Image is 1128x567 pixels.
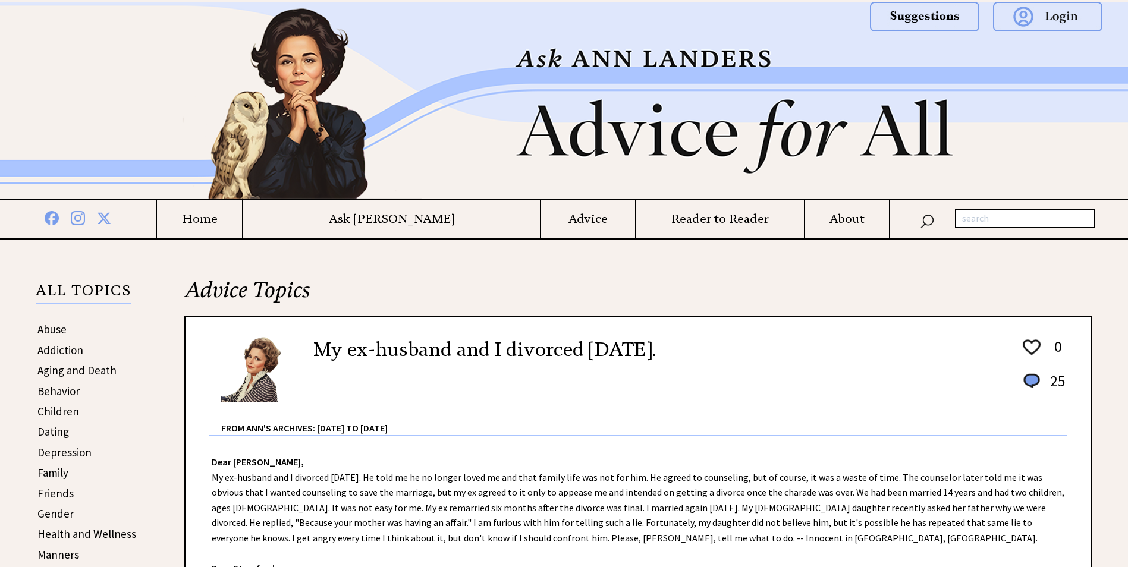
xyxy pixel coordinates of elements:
a: Reader to Reader [636,212,805,226]
a: Children [37,404,79,418]
h2: My ex-husband and I divorced [DATE]. [313,335,656,364]
strong: Dear [PERSON_NAME], [212,456,304,468]
a: Family [37,465,68,480]
a: Friends [37,486,74,500]
img: suggestions.png [870,2,979,31]
a: Gender [37,506,74,521]
a: Depression [37,445,92,459]
div: From Ann's Archives: [DATE] to [DATE] [221,404,1067,435]
img: login.png [993,2,1102,31]
a: Abuse [37,322,67,336]
td: 25 [1044,371,1066,402]
img: heart_outline%201.png [1021,337,1042,358]
img: x%20blue.png [97,209,111,225]
a: Home [157,212,242,226]
a: Ask [PERSON_NAME] [243,212,540,226]
img: Ann6%20v2%20small.png [221,335,296,402]
img: header2b_v1.png [136,2,992,199]
a: Addiction [37,343,83,357]
img: search_nav.png [920,212,934,229]
a: Health and Wellness [37,527,136,541]
a: Dating [37,424,69,439]
a: Manners [37,547,79,562]
a: Advice [541,212,634,226]
td: 0 [1044,336,1066,370]
img: facebook%20blue.png [45,209,59,225]
h2: Advice Topics [184,276,1092,316]
a: About [805,212,889,226]
input: search [955,209,1095,228]
p: ALL TOPICS [36,284,131,304]
img: right_new2.png [992,2,998,199]
img: instagram%20blue.png [71,209,85,225]
a: Aging and Death [37,363,117,377]
a: Behavior [37,384,80,398]
img: message_round%201.png [1021,371,1042,390]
